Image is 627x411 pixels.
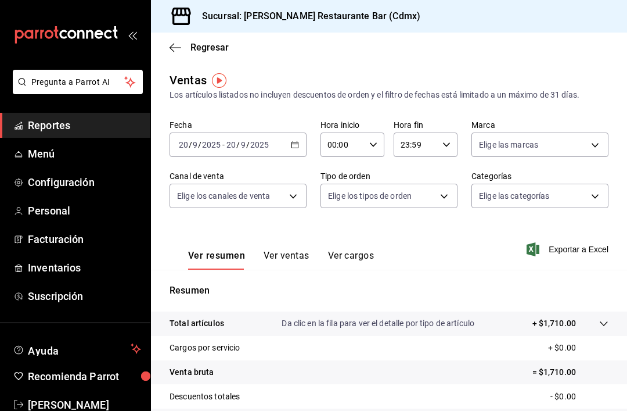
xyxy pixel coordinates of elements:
div: Los artículos listados no incluyen descuentos de orden y el filtro de fechas está limitado a un m... [170,89,608,101]
p: Venta bruta [170,366,214,378]
span: Elige las categorías [479,190,550,202]
label: Tipo de orden [320,172,457,180]
p: + $1,710.00 [532,317,576,330]
span: Menú [28,146,141,162]
span: Configuración [28,174,141,190]
button: Ver ventas [264,250,309,270]
div: Ventas [170,72,207,89]
input: -- [240,140,246,149]
button: Exportar a Excel [529,242,608,256]
button: Regresar [170,42,229,53]
button: Ver cargos [328,250,374,270]
span: Elige las marcas [479,139,538,151]
span: Facturación [28,231,141,247]
button: Ver resumen [188,250,245,270]
label: Fecha [170,121,307,129]
span: Suscripción [28,288,141,304]
p: Cargos por servicio [170,342,240,354]
input: -- [192,140,198,149]
div: navigation tabs [188,250,374,270]
span: Ayuda [28,342,126,356]
a: Pregunta a Parrot AI [8,84,143,97]
p: - $0.00 [550,391,608,403]
label: Categorías [471,172,608,180]
span: / [189,140,192,149]
span: Reportes [28,117,141,133]
span: Personal [28,203,141,219]
p: = $1,710.00 [532,366,608,378]
span: / [236,140,240,149]
span: Elige los tipos de orden [328,190,412,202]
button: open_drawer_menu [128,30,137,40]
span: Regresar [190,42,229,53]
input: -- [178,140,189,149]
p: Total artículos [170,317,224,330]
label: Hora inicio [320,121,384,129]
button: Pregunta a Parrot AI [13,70,143,94]
p: Da clic en la fila para ver el detalle por tipo de artículo [282,317,474,330]
input: ---- [250,140,269,149]
input: -- [226,140,236,149]
span: / [198,140,201,149]
p: Resumen [170,284,608,298]
input: ---- [201,140,221,149]
span: Pregunta a Parrot AI [31,76,125,88]
span: Inventarios [28,260,141,276]
p: Descuentos totales [170,391,240,403]
label: Marca [471,121,608,129]
p: + $0.00 [548,342,608,354]
label: Canal de venta [170,172,307,180]
span: Elige los canales de venta [177,190,270,202]
label: Hora fin [394,121,457,129]
img: Tooltip marker [212,73,226,88]
span: - [222,140,225,149]
h3: Sucursal: [PERSON_NAME] Restaurante Bar (Cdmx) [193,9,420,23]
span: Recomienda Parrot [28,369,141,384]
span: / [246,140,250,149]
